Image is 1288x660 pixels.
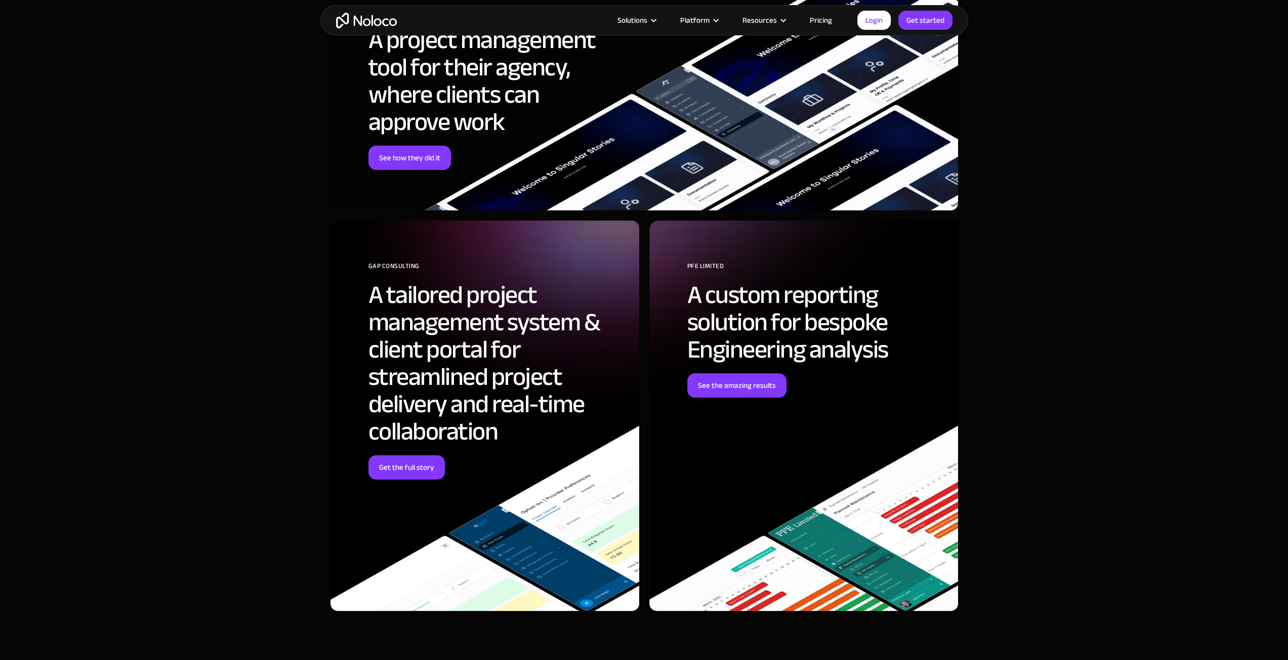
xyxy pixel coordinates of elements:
[898,11,952,30] a: Get started
[730,14,797,27] div: Resources
[605,14,668,27] div: Solutions
[797,14,845,27] a: Pricing
[687,281,943,363] h2: A custom reporting solution for bespoke Engineering analysis
[668,14,730,27] div: Platform
[368,455,445,479] a: Get the full story
[687,373,786,398] a: See the amazing results
[336,13,397,28] a: home
[857,11,891,30] a: Login
[368,281,624,445] h2: A tailored project management system & client portal for streamlined project delivery and real-ti...
[680,14,710,27] div: Platform
[368,258,624,281] div: GAP Consulting
[368,26,624,136] h2: A project management tool for their agency, where clients can approve work
[742,14,777,27] div: Resources
[617,14,647,27] div: Solutions
[368,146,451,170] a: See how they did it
[687,258,943,281] div: PFE Limited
